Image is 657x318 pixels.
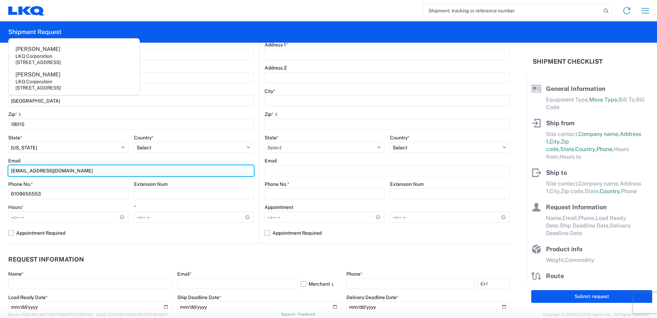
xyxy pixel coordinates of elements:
[301,278,341,289] label: Merchant
[546,203,607,211] span: Request Information
[15,53,52,59] div: LKQ Corporation
[546,215,563,221] span: Name,
[177,271,192,277] label: Email
[546,96,589,103] span: Equipment Type,
[560,146,575,152] span: State,
[423,4,601,17] input: Shipment, tracking or reference number
[8,158,21,164] label: Email
[531,290,652,303] button: Submit request
[8,271,24,277] label: Name
[546,119,575,127] span: Ship from
[597,146,614,152] span: Phone,
[15,71,60,78] div: [PERSON_NAME]
[543,311,649,318] span: Copyright © [DATE]-[DATE] Agistix Inc., All Rights Reserved
[578,131,620,137] span: Company name,
[478,278,510,289] input: Ext
[265,158,277,164] label: Email
[265,88,275,94] label: City
[575,146,597,152] span: Country,
[8,181,33,187] label: Phone No.
[265,65,287,71] label: Address 2
[8,135,22,141] label: State
[546,257,565,263] span: Weight,
[8,28,62,36] h2: Shipment Request
[546,180,578,187] span: Site contact,
[533,57,603,66] h2: Shipment Checklist
[15,78,52,85] div: LKQ Corporation
[64,312,93,317] span: [DATE] 09:50:40
[563,215,578,221] span: Email,
[265,42,288,48] label: Address 1
[619,96,636,103] span: Bill To,
[589,96,619,103] span: Move Type,
[8,256,84,263] h2: Request Information
[15,59,61,65] div: [STREET_ADDRESS]
[561,188,584,194] span: Zip code,
[177,294,221,300] label: Ship Deadline Date
[546,131,578,137] span: Site contact,
[546,169,567,176] span: Ship to
[265,181,289,187] label: Phone No.
[15,45,60,53] div: [PERSON_NAME]
[96,312,167,317] span: Client: 2025.19.0-129fbcf
[8,204,24,210] label: Hours
[559,153,581,160] span: Hours to
[546,85,605,92] span: General Information
[578,215,595,221] span: Phone,
[281,312,298,316] a: Support
[8,111,23,117] label: Zip
[621,188,637,194] span: Phone
[546,272,564,279] span: Route
[549,138,561,145] span: City,
[390,135,410,141] label: Country
[265,111,279,117] label: Zip
[15,85,61,91] div: [STREET_ADDRESS]
[265,135,279,141] label: State
[584,188,600,194] span: State,
[298,312,315,316] a: Feedback
[578,180,620,187] span: Company name,
[565,257,594,263] span: Commodity
[134,135,154,141] label: Country
[8,227,254,238] label: Appointment Required
[265,204,293,210] label: Appointment
[549,188,561,194] span: City,
[140,312,167,317] span: [DATE] 09:39:01
[8,312,93,317] span: Server: 2025.19.0-91c74307f99
[546,245,582,253] span: Product info
[134,181,168,187] label: Extension Num
[346,294,399,300] label: Delivery Deadline Date
[265,227,510,238] label: Appointment Required
[8,294,48,300] label: Load Ready Date
[559,222,610,229] span: Ship Deadline Date,
[346,271,363,277] label: Phone
[390,181,424,187] label: Extension Num
[600,188,621,194] span: Country,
